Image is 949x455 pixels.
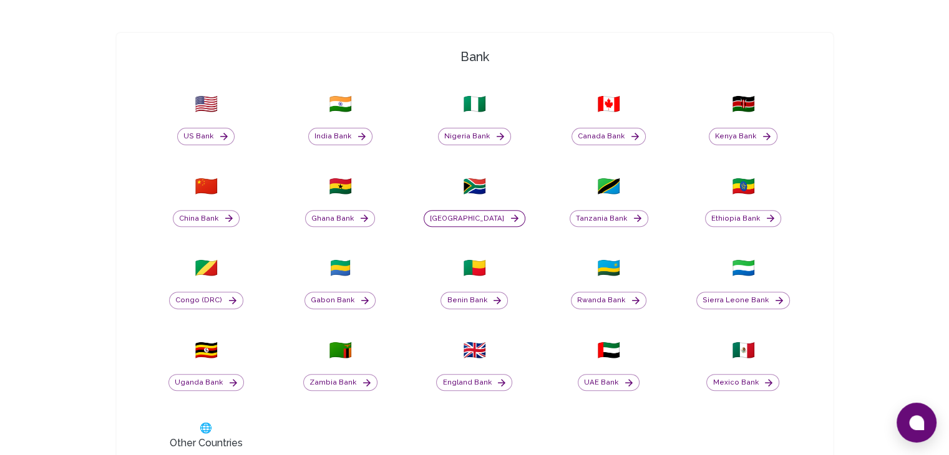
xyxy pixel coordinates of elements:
button: [GEOGRAPHIC_DATA] [424,210,525,228]
span: 🇺🇬 [195,339,218,362]
button: Sierra Leone Bank [696,292,790,309]
h3: Other Countries [170,436,243,451]
span: 🇲🇽 [731,339,754,362]
span: 🇷🇼 [597,257,620,279]
span: 🇺🇸 [195,93,218,115]
span: 🇮🇳 [329,93,352,115]
button: Tanzania Bank [570,210,648,228]
span: 🇬🇦 [329,257,352,279]
button: Nigeria Bank [438,128,511,145]
button: Canada Bank [572,128,646,145]
span: 🇸🇱 [731,257,754,279]
span: 🇧🇯 [463,257,486,279]
span: 🇨🇬 [195,257,218,279]
span: 🇪🇹 [731,175,754,198]
span: 🇦🇪 [597,339,620,362]
button: Uganda Bank [168,374,244,391]
span: 🇨🇦 [597,93,620,115]
button: Rwanda Bank [571,292,646,309]
button: Ghana Bank [305,210,375,228]
button: Kenya Bank [709,128,777,145]
span: 🌐 [200,421,212,436]
span: 🇰🇪 [731,93,754,115]
button: US Bank [177,128,235,145]
button: Ethiopia Bank [705,210,781,228]
span: 🇿🇦 [463,175,486,198]
button: Congo (DRC) [169,292,243,309]
button: Gabon Bank [304,292,376,309]
button: Mexico Bank [706,374,779,391]
span: 🇨🇳 [195,175,218,198]
span: 🇬🇧 [463,339,486,362]
button: UAE Bank [578,374,640,391]
span: 🇹🇿 [597,175,620,198]
button: Benin Bank [440,292,508,309]
button: China Bank [173,210,240,228]
span: 🇬🇭 [329,175,352,198]
button: India Bank [308,128,372,145]
button: England Bank [436,374,512,391]
span: 🇳🇬 [463,93,486,115]
button: Open chat window [897,403,937,443]
span: 🇿🇲 [329,339,352,362]
h4: Bank [122,48,828,65]
button: Zambia Bank [303,374,377,391]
